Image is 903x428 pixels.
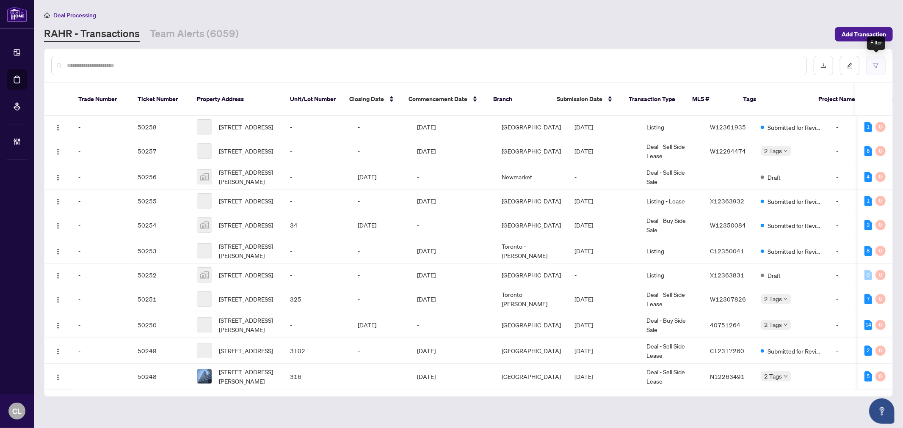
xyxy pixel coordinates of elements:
[283,164,351,190] td: -
[640,238,703,264] td: Listing
[764,371,782,381] span: 2 Tags
[72,312,131,338] td: -
[710,321,740,329] span: 40751264
[51,244,65,258] button: Logo
[710,221,746,229] span: W12350084
[710,347,744,354] span: C12317260
[55,248,61,255] img: Logo
[568,312,640,338] td: [DATE]
[150,27,239,42] a: Team Alerts (6059)
[829,212,880,238] td: -
[410,164,495,190] td: -
[568,364,640,390] td: [DATE]
[219,294,273,304] span: [STREET_ADDRESS]
[864,122,872,132] div: 1
[710,197,744,205] span: X12363932
[283,286,351,312] td: 325
[495,286,568,312] td: Toronto - [PERSON_NAME]
[410,338,495,364] td: [DATE]
[829,286,880,312] td: -
[736,83,812,116] th: Tags
[44,12,50,18] span: home
[710,247,744,255] span: C12350041
[764,294,782,304] span: 2 Tags
[829,364,880,390] td: -
[53,11,96,19] span: Deal Processing
[351,338,410,364] td: -
[784,374,788,379] span: down
[55,374,61,381] img: Logo
[875,294,886,304] div: 0
[72,212,131,238] td: -
[283,190,351,212] td: -
[829,164,880,190] td: -
[7,6,27,22] img: logo
[51,120,65,134] button: Logo
[864,246,872,256] div: 8
[864,196,872,206] div: 1
[55,198,61,205] img: Logo
[197,218,212,232] img: thumbnail-img
[190,83,283,116] th: Property Address
[812,83,862,116] th: Project Name
[72,138,131,164] td: -
[495,116,568,138] td: [GEOGRAPHIC_DATA]
[283,116,351,138] td: -
[51,318,65,332] button: Logo
[486,83,550,116] th: Branch
[568,286,640,312] td: [DATE]
[131,286,190,312] td: 50251
[219,220,273,230] span: [STREET_ADDRESS]
[875,320,886,330] div: 0
[410,138,495,164] td: [DATE]
[351,264,410,286] td: -
[873,63,879,69] span: filter
[51,370,65,383] button: Logo
[875,346,886,356] div: 0
[495,138,568,164] td: [GEOGRAPHIC_DATA]
[351,116,410,138] td: -
[283,83,342,116] th: Unit/Lot Number
[495,312,568,338] td: [GEOGRAPHIC_DATA]
[197,170,212,184] img: thumbnail-img
[351,238,410,264] td: -
[342,83,402,116] th: Closing Date
[875,146,886,156] div: 0
[410,212,495,238] td: -
[410,116,495,138] td: [DATE]
[72,190,131,212] td: -
[842,27,886,41] span: Add Transaction
[219,316,276,334] span: [STREET_ADDRESS][PERSON_NAME]
[51,144,65,158] button: Logo
[495,264,568,286] td: [GEOGRAPHIC_DATA]
[55,174,61,181] img: Logo
[51,218,65,232] button: Logo
[568,116,640,138] td: [DATE]
[764,320,782,329] span: 2 Tags
[351,190,410,212] td: -
[768,247,823,256] span: Submitted for Review
[710,147,746,155] span: W12294474
[219,196,273,206] span: [STREET_ADDRESS]
[875,122,886,132] div: 0
[568,238,640,264] td: [DATE]
[351,164,410,190] td: [DATE]
[72,364,131,390] td: -
[867,36,885,50] div: Filter
[72,83,131,116] th: Trade Number
[55,272,61,279] img: Logo
[495,338,568,364] td: [GEOGRAPHIC_DATA]
[283,364,351,390] td: 316
[72,338,131,364] td: -
[283,212,351,238] td: 34
[72,164,131,190] td: -
[495,190,568,212] td: [GEOGRAPHIC_DATA]
[51,170,65,184] button: Logo
[410,364,495,390] td: [DATE]
[131,138,190,164] td: 50257
[72,264,131,286] td: -
[55,296,61,303] img: Logo
[72,116,131,138] td: -
[840,56,859,75] button: edit
[875,220,886,230] div: 0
